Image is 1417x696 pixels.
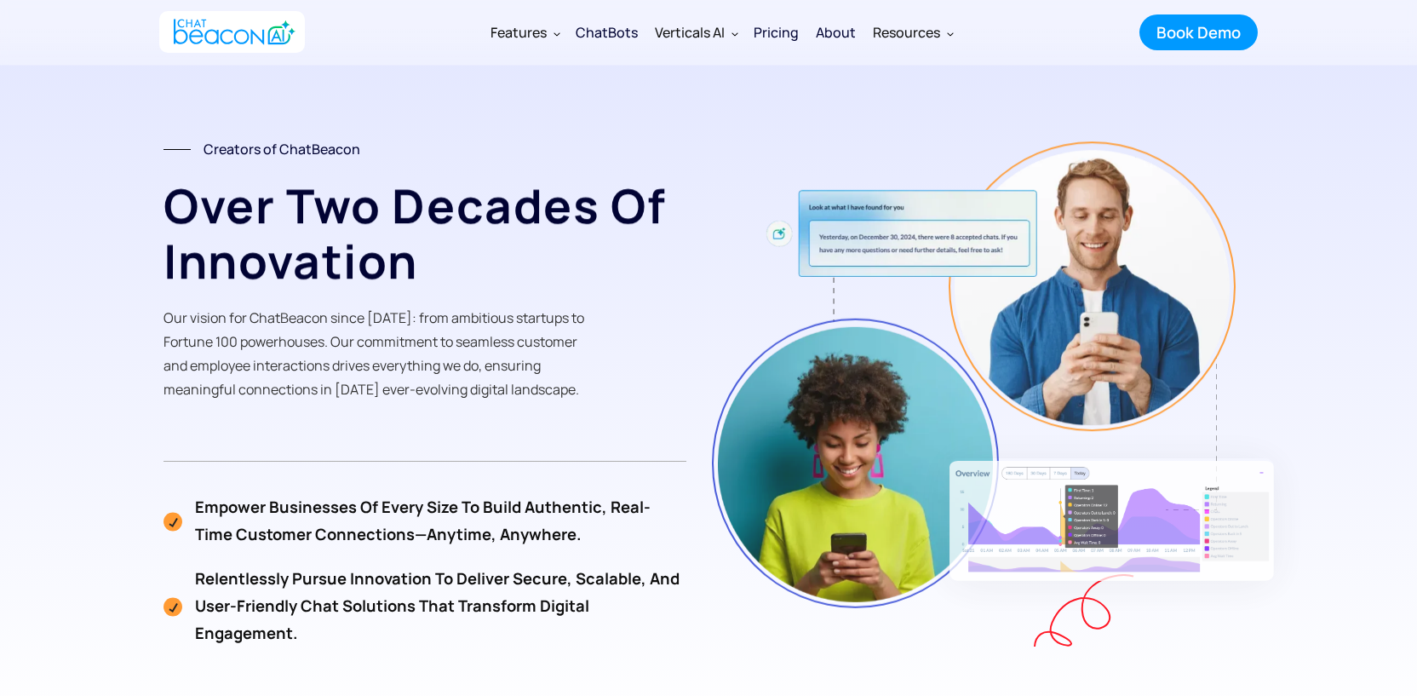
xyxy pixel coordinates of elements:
img: Dropdown [554,30,560,37]
img: Dropdown [731,30,738,37]
img: Girl Image [718,325,993,602]
a: Book Demo [1139,14,1258,50]
div: ChatBots [576,20,638,44]
div: Book Demo [1156,21,1241,43]
div: Creators of ChatBeacon [204,137,360,161]
img: Boy Image [955,147,1230,425]
a: About [807,12,864,53]
div: Features [482,12,567,53]
img: Check Icon Orange [163,509,182,532]
div: Verticals AI [655,20,725,44]
img: Dropdown [947,30,954,37]
a: Pricing [745,10,807,55]
div: Resources [864,12,961,53]
img: Line [163,149,191,150]
div: Resources [873,20,940,44]
strong: Empower businesses of every size to build authentic, real-time customer connections—anytime, anyw... [195,496,651,545]
img: Check Icon Orange [163,595,182,617]
p: Our vision for ChatBeacon since [DATE]: from ambitious startups to Fortune 100 powerhouses. Our c... [163,306,586,401]
strong: Over Two Decades of Innovation [163,173,666,293]
strong: Relentlessly pursue innovation to deliver secure, scalable, and user-friendly chat solutions that... [195,567,680,644]
div: About [816,20,856,44]
a: ChatBots [567,10,646,55]
div: Pricing [754,20,799,44]
a: home [159,11,305,53]
div: Verticals AI [646,12,745,53]
div: Features [490,20,547,44]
